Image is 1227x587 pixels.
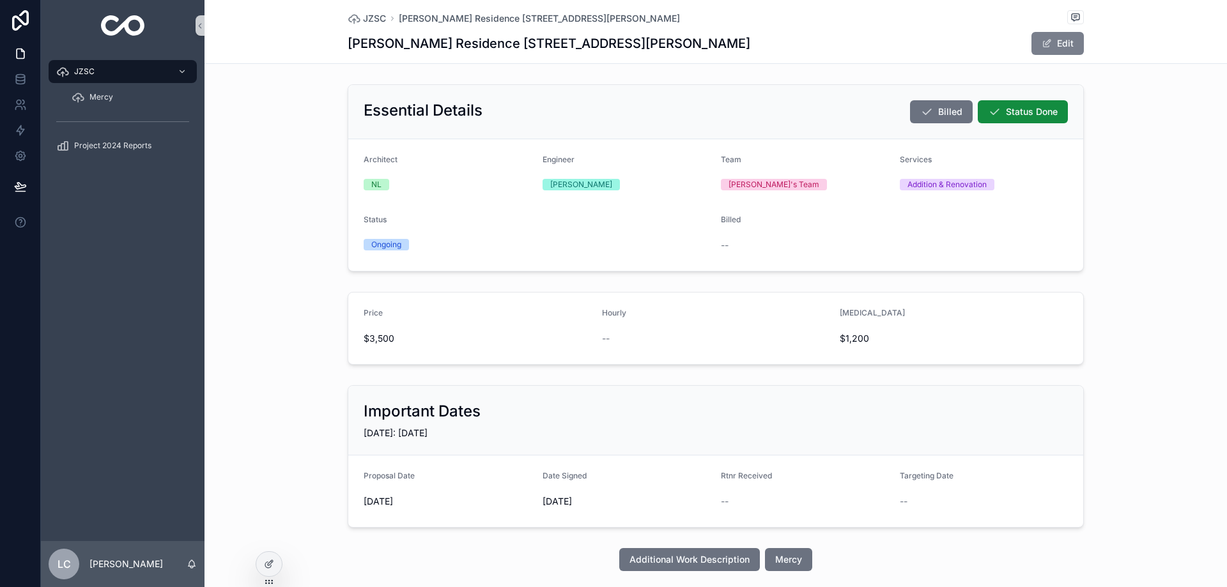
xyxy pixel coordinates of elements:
button: Status Done [978,100,1068,123]
span: JZSC [363,12,386,25]
a: JZSC [348,12,386,25]
p: [PERSON_NAME] [89,558,163,570]
span: Project 2024 Reports [74,141,151,151]
span: Architect [364,155,397,164]
button: Billed [910,100,973,123]
span: Billed [721,215,741,224]
img: App logo [101,15,145,36]
span: [DATE] [364,495,532,508]
span: Additional Work Description [629,553,750,566]
div: scrollable content [41,51,204,174]
span: Date Signed [543,471,587,480]
span: Price [364,308,383,317]
span: $3,500 [364,332,592,345]
span: $1,200 [840,332,1008,345]
span: Hourly [602,308,626,317]
a: Mercy [64,86,197,109]
h1: [PERSON_NAME] Residence [STREET_ADDRESS][PERSON_NAME] [348,34,750,52]
div: Ongoing [371,239,401,250]
a: JZSC [49,60,197,83]
button: Additional Work Description [619,548,760,571]
button: Edit [1031,32,1084,55]
span: Engineer [543,155,575,164]
span: Proposal Date [364,471,415,480]
span: LC [58,556,71,572]
div: [PERSON_NAME] [550,179,612,190]
span: JZSC [74,66,95,77]
span: Targeting Date [900,471,953,480]
button: Mercy [765,548,812,571]
span: -- [721,495,729,508]
a: [PERSON_NAME] Residence [STREET_ADDRESS][PERSON_NAME] [399,12,680,25]
span: -- [900,495,907,508]
span: Status Done [1006,105,1058,118]
span: [DATE]: [DATE] [364,427,428,438]
span: Mercy [775,553,802,566]
span: Rtnr Received [721,471,772,480]
span: -- [721,239,729,252]
span: Status [364,215,387,224]
span: -- [602,332,610,345]
span: Mercy [89,92,113,102]
h2: Important Dates [364,401,481,422]
div: Addition & Renovation [907,179,987,190]
span: [MEDICAL_DATA] [840,308,905,317]
span: Billed [938,105,962,118]
h2: Essential Details [364,100,482,121]
a: Project 2024 Reports [49,134,197,157]
span: Services [900,155,932,164]
div: NL [371,179,382,190]
div: [PERSON_NAME]'s Team [729,179,819,190]
span: Team [721,155,741,164]
span: [DATE] [543,495,711,508]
